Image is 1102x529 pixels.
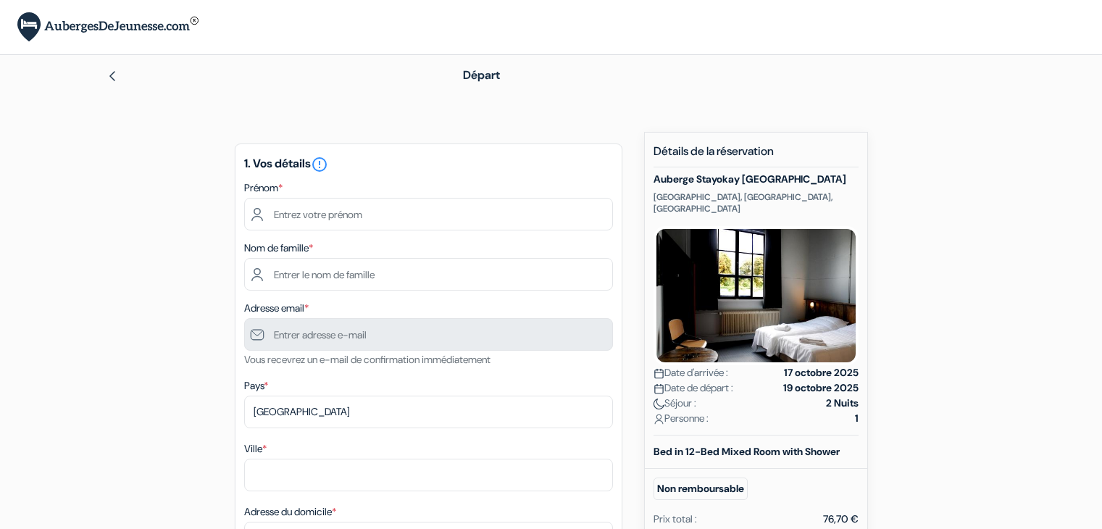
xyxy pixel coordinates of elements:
[654,383,664,394] img: calendar.svg
[244,198,613,230] input: Entrez votre prénom
[654,368,664,379] img: calendar.svg
[654,478,748,500] small: Non remboursable
[244,353,491,366] small: Vous recevrez un e-mail de confirmation immédiatement
[244,301,309,316] label: Adresse email
[855,411,859,426] strong: 1
[244,258,613,291] input: Entrer le nom de famille
[784,365,859,380] strong: 17 octobre 2025
[783,380,859,396] strong: 19 octobre 2025
[654,414,664,425] img: user_icon.svg
[823,512,859,527] div: 76,70 €
[17,12,199,42] img: AubergesDeJeunesse.com
[311,156,328,171] a: error_outline
[654,380,733,396] span: Date de départ :
[244,156,613,173] h5: 1. Vos détails
[244,378,268,393] label: Pays
[654,399,664,409] img: moon.svg
[244,318,613,351] input: Entrer adresse e-mail
[311,156,328,173] i: error_outline
[654,365,728,380] span: Date d'arrivée :
[654,396,696,411] span: Séjour :
[654,173,859,186] h5: Auberge Stayokay [GEOGRAPHIC_DATA]
[654,445,840,458] b: Bed in 12-Bed Mixed Room with Shower
[244,504,336,520] label: Adresse du domicile
[244,180,283,196] label: Prénom
[107,70,118,82] img: left_arrow.svg
[244,441,267,457] label: Ville
[654,411,709,426] span: Personne :
[463,67,500,83] span: Départ
[654,144,859,167] h5: Détails de la réservation
[654,191,859,214] p: [GEOGRAPHIC_DATA], [GEOGRAPHIC_DATA], [GEOGRAPHIC_DATA]
[654,512,697,527] div: Prix total :
[244,241,313,256] label: Nom de famille
[826,396,859,411] strong: 2 Nuits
